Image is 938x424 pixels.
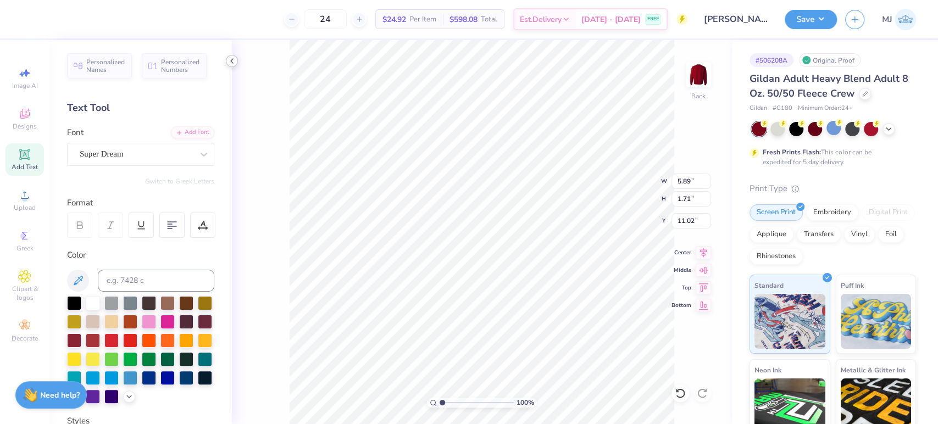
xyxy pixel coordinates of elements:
input: – – [304,9,347,29]
span: [DATE] - [DATE] [581,14,641,25]
span: Minimum Order: 24 + [798,104,853,113]
span: Est. Delivery [520,14,562,25]
img: Puff Ink [841,294,912,349]
span: Middle [671,266,691,274]
div: # 506208A [750,53,793,67]
div: This color can be expedited for 5 day delivery. [763,147,898,167]
strong: Fresh Prints Flash: [763,148,821,157]
div: Back [691,91,706,101]
span: Add Text [12,163,38,171]
span: Top [671,284,691,292]
div: Original Proof [799,53,861,67]
div: Digital Print [862,204,915,221]
span: Image AI [12,81,38,90]
span: Metallic & Glitter Ink [841,364,906,376]
span: Bottom [671,302,691,309]
span: 100 % [517,398,534,408]
div: Print Type [750,182,916,195]
strong: Need help? [40,390,80,400]
span: Decorate [12,334,38,343]
span: Gildan Adult Heavy Blend Adult 8 Oz. 50/50 Fleece Crew [750,72,908,100]
input: e.g. 7428 c [98,270,214,292]
span: # G180 [773,104,792,113]
a: MJ [882,9,916,30]
span: Designs [13,122,37,131]
button: Switch to Greek Letters [146,177,214,186]
button: Save [785,10,837,29]
span: Gildan [750,104,767,113]
img: Standard [754,294,825,349]
span: Standard [754,280,784,291]
span: Greek [16,244,34,253]
img: Mark Joshua Mullasgo [895,9,916,30]
span: Total [481,14,497,25]
div: Screen Print [750,204,803,221]
span: Puff Ink [841,280,864,291]
span: FREE [647,15,659,23]
div: Foil [878,226,904,243]
div: Embroidery [806,204,858,221]
div: Transfers [797,226,841,243]
div: Applique [750,226,793,243]
div: Vinyl [844,226,875,243]
div: Color [67,249,214,261]
input: Untitled Design [696,8,776,30]
div: Format [67,197,215,209]
span: $598.08 [449,14,478,25]
span: $24.92 [382,14,406,25]
span: Personalized Numbers [161,58,200,74]
span: Center [671,249,691,256]
span: Upload [14,203,36,212]
span: Neon Ink [754,364,781,376]
span: Clipart & logos [5,284,44,302]
span: MJ [882,13,892,26]
span: Personalized Names [86,58,125,74]
div: Text Tool [67,101,214,115]
div: Add Font [171,126,214,139]
span: Per Item [409,14,436,25]
img: Back [687,64,709,86]
div: Rhinestones [750,248,803,265]
label: Font [67,126,84,139]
